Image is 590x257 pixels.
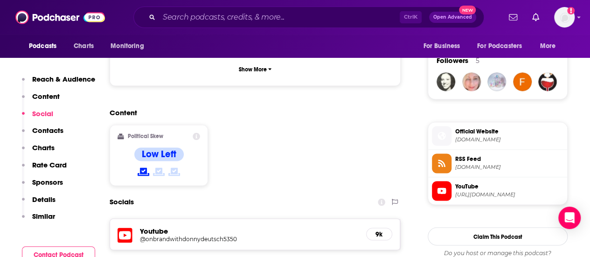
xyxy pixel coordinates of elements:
[567,7,575,14] svg: Add a profile image
[110,108,393,117] h2: Content
[68,37,99,55] a: Charts
[32,195,56,204] p: Details
[540,40,556,53] span: More
[513,72,532,91] img: folikmia
[239,66,267,73] p: Show More
[476,56,479,65] div: 5
[22,160,67,178] button: Rate Card
[32,178,63,187] p: Sponsors
[432,153,563,173] a: RSS Feed[DOMAIN_NAME]
[432,126,563,146] a: Official Website[DOMAIN_NAME]
[554,7,575,28] button: Show profile menu
[554,7,575,28] span: Logged in as AtriaBooks
[111,40,144,53] span: Monitoring
[140,235,359,242] a: @onbrandwithdonnydeutsch5350
[437,56,468,65] span: Followers
[22,126,63,143] button: Contacts
[22,92,60,109] button: Content
[428,249,568,257] span: Do you host or manage this podcast?
[22,143,55,160] button: Charts
[22,75,95,92] button: Reach & Audience
[110,193,134,211] h2: Socials
[22,109,53,126] button: Social
[462,72,481,91] img: dggpa5
[15,8,105,26] img: Podchaser - Follow, Share and Rate Podcasts
[416,37,472,55] button: open menu
[22,195,56,212] button: Details
[534,37,568,55] button: open menu
[455,164,563,171] span: feeds.megaphone.fm
[558,207,581,229] div: Open Intercom Messenger
[32,126,63,135] p: Contacts
[74,40,94,53] span: Charts
[22,37,69,55] button: open menu
[128,133,163,139] h2: Political Skew
[140,235,289,242] h5: @onbrandwithdonnydeutsch5350
[437,72,455,91] img: Drollns
[428,227,568,245] button: Claim This Podcast
[400,11,422,23] span: Ctrl K
[140,226,359,235] h5: Youtube
[455,127,563,136] span: Official Website
[432,181,563,201] a: YouTube[URL][DOMAIN_NAME]
[374,230,384,238] h5: 9k
[32,75,95,83] p: Reach & Audience
[32,92,60,101] p: Content
[487,72,506,91] img: Lumie
[455,155,563,163] span: RSS Feed
[433,15,472,20] span: Open Advanced
[538,72,557,91] img: carltonjohnson060
[471,37,535,55] button: open menu
[133,7,484,28] div: Search podcasts, credits, & more...
[118,61,393,78] button: Show More
[32,143,55,152] p: Charts
[29,40,56,53] span: Podcasts
[429,12,476,23] button: Open AdvancedNew
[22,212,55,229] button: Similar
[423,40,460,53] span: For Business
[22,178,63,195] button: Sponsors
[528,9,543,25] a: Show notifications dropdown
[459,6,476,14] span: New
[104,37,156,55] button: open menu
[32,212,55,221] p: Similar
[477,40,522,53] span: For Podcasters
[455,191,563,198] span: https://www.youtube.com/@onbrandwithdonnydeutsch5350
[32,109,53,118] p: Social
[142,148,176,160] h4: Low Left
[554,7,575,28] img: User Profile
[455,136,563,143] span: gemini13media.com
[159,10,400,25] input: Search podcasts, credits, & more...
[505,9,521,25] a: Show notifications dropdown
[455,182,563,191] span: YouTube
[32,160,67,169] p: Rate Card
